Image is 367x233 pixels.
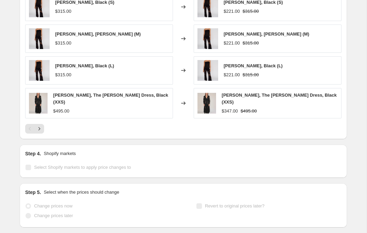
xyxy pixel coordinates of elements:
nav: Pagination [25,124,44,134]
div: $347.00 [222,108,238,115]
h2: Step 5. [25,189,41,196]
p: Shopify markets [44,150,76,157]
div: $315.00 [55,71,71,78]
div: $221.00 [224,71,240,78]
span: Select Shopify markets to apply price changes to [34,165,131,170]
span: Change prices now [34,203,72,208]
strike: $315.00 [243,71,259,78]
img: DSC00325_80x.jpg [197,28,218,49]
div: $315.00 [55,40,71,47]
div: $221.00 [224,40,240,47]
p: Select when the prices should change [44,189,119,196]
button: Next [34,124,44,134]
div: $315.00 [55,8,71,15]
strike: $315.00 [243,40,259,47]
span: [PERSON_NAME], Black (L) [55,63,114,68]
span: [PERSON_NAME], The [PERSON_NAME] Dress, Black (XXS) [222,93,337,105]
strike: $495.00 [241,108,257,115]
img: DSC00325_80x.jpg [29,28,50,49]
strike: $315.00 [243,8,259,15]
span: Revert to original prices later? [205,203,265,208]
span: Change prices later [34,213,73,218]
span: [PERSON_NAME], The [PERSON_NAME] Dress, Black (XXS) [53,93,168,105]
img: DSC00325_80x.jpg [29,60,50,81]
div: $221.00 [224,8,240,15]
span: [PERSON_NAME], [PERSON_NAME] (M) [224,31,309,37]
img: DSC00325_80x.jpg [197,60,218,81]
h2: Step 4. [25,150,41,157]
div: $495.00 [53,108,69,115]
img: ML-ThePenny-B-MAIN_80x.jpg [29,93,48,114]
img: ML-ThePenny-B-MAIN_80x.jpg [197,93,216,114]
span: [PERSON_NAME], Black (L) [224,63,283,68]
span: [PERSON_NAME], [PERSON_NAME] (M) [55,31,141,37]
